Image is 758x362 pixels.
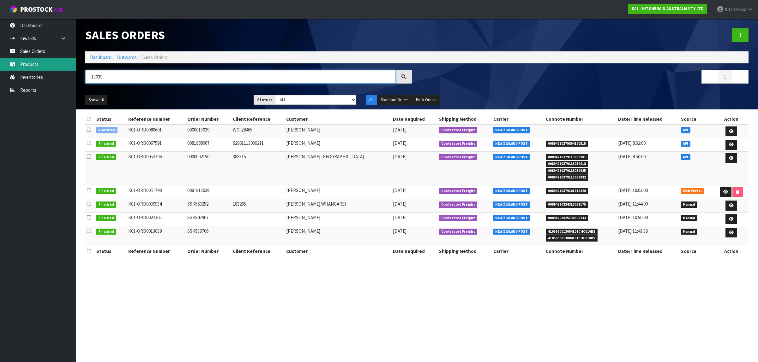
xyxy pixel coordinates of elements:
th: Shipping Method [437,114,492,124]
span: [DATE] [393,140,406,146]
span: Contracted Freight [439,215,477,221]
span: Contracted Freight [439,141,477,147]
span: Finalised [96,229,116,235]
small: WMS [54,7,63,13]
span: API [681,141,691,147]
span: KitchenAid [725,6,746,12]
td: [PERSON_NAME] [285,185,391,199]
th: Date/Time Released [617,246,679,256]
span: 4105960013084101CHC010BS [546,235,598,242]
span: 00894210379113039918 [546,161,588,167]
td: WO-28465 [231,125,285,138]
span: [DATE] [393,127,406,133]
span: NEW ZEALAND POST [493,229,530,235]
td: 0081913039 [186,185,231,199]
a: 1 [718,70,732,84]
button: Show: 10 [85,95,107,105]
span: 00894210379101612420 [546,188,588,194]
td: [PERSON_NAME] WHANGAREI [285,199,391,213]
th: Reference Number [127,114,186,124]
td: 183265 [231,199,285,213]
span: NEW ZEALAND POST [493,154,530,161]
span: 00894210334313039175 [546,201,588,208]
span: Finalised [96,215,116,221]
span: ProStock [20,5,52,14]
th: Client Reference [231,246,285,256]
span: [DATE] [393,228,406,234]
a: → [732,70,749,84]
th: Reference Number [127,246,186,256]
td: 62961113039211 [231,138,285,152]
a: Outwards [117,54,137,60]
span: Contracted Freight [439,229,477,235]
td: K01-ORD0051798 [127,185,186,199]
td: 0081988067 [186,138,231,152]
th: Source [679,246,714,256]
span: [DATE] [393,154,406,160]
span: NEW ZEALAND POST [493,215,530,221]
span: Web Portal [681,188,704,194]
strong: K01 - KITCHENAID AUSTRALIA PTY LTD [632,6,704,11]
button: All [366,95,377,105]
span: API [681,127,691,133]
span: API [681,154,691,161]
nav: Page navigation [422,70,749,85]
h1: Sales Orders [85,28,412,42]
td: 388315 [231,152,285,185]
th: Customer [285,114,391,124]
strong: Status: [257,97,272,102]
th: Shipping Method [437,246,492,256]
span: Finalised [96,188,116,194]
span: Manual [681,201,698,208]
th: Order Number [186,114,231,124]
td: [PERSON_NAME] [285,226,391,246]
span: 00894210379113039925 [546,168,588,174]
th: Connote Number [544,246,617,256]
td: SSK563252 [186,199,231,213]
span: NEW ZEALAND POST [493,127,530,133]
span: NEW ZEALAND POST [493,188,530,194]
span: Finalised [96,201,116,208]
th: Date Required [391,246,437,256]
span: Contracted Freight [439,201,477,208]
span: Contracted Freight [439,154,477,161]
th: Carrier [492,246,544,256]
span: [DATE] [393,201,406,207]
span: Manual [681,215,698,221]
th: Connote Number [544,114,617,124]
td: K01-ORD0054796 [127,152,186,185]
a: Dashboard [90,54,111,60]
th: Source [679,114,714,124]
span: [DATE] 11:44:00 [618,201,648,207]
span: [DATE] 10:03:00 [618,187,648,193]
span: NEW ZEALAND POST [493,141,530,147]
input: Search sales orders [85,70,396,84]
th: Date Required [391,114,437,124]
th: Order Number [186,246,231,256]
td: [PERSON_NAME] [GEOGRAPHIC_DATA] [285,152,391,185]
td: SSK536706 [186,226,231,246]
td: 0000002150 [186,152,231,185]
th: Date/Time Released [617,114,679,124]
span: [DATE] 8:50:00 [618,154,646,160]
span: Finalised [96,154,116,161]
td: K01-ORD0067591 [127,138,186,152]
th: Status [95,114,127,124]
span: [DATE] 11:43:36 [618,228,648,234]
span: 00894210379113039901 [546,154,588,161]
span: 00894210379113039932 [546,174,588,181]
button: Standard Orders [377,95,412,105]
th: Client Reference [231,114,285,124]
span: 4105960013084101CHC010BS [546,229,598,235]
th: Customer [285,246,391,256]
td: [PERSON_NAME] [285,138,391,152]
span: 00894210379804190515 [546,141,588,147]
button: Back Orders [412,95,440,105]
a: ← [701,70,718,84]
td: 0000013039 [186,125,231,138]
td: [PERSON_NAME] [285,213,391,226]
td: K01-ORD0080601 [127,125,186,138]
th: Carrier [492,114,544,124]
td: K01-ORD0024305 [127,213,186,226]
td: [PERSON_NAME] [285,125,391,138]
